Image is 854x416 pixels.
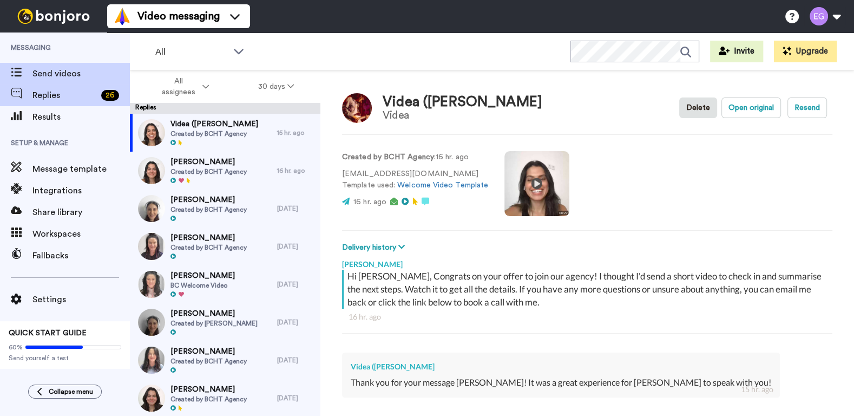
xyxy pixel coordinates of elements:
[351,376,771,389] div: Thank you for your message [PERSON_NAME]! It was a great experience for [PERSON_NAME] to speak wi...
[9,329,87,337] span: QUICK START GUIDE
[170,270,235,281] span: [PERSON_NAME]
[32,206,130,219] span: Share library
[156,76,200,97] span: All assignees
[383,109,542,121] div: Videa
[277,242,315,251] div: [DATE]
[130,103,320,114] div: Replies
[130,341,320,379] a: [PERSON_NAME]Created by BCHT Agency[DATE]
[32,184,130,197] span: Integrations
[138,309,165,336] img: 89b6c5d7-e671-4e13-9d22-2f68c6fb4f86-thumb.jpg
[9,343,23,352] span: 60%
[130,303,320,341] a: [PERSON_NAME]Created by [PERSON_NAME][DATE]
[170,384,247,395] span: [PERSON_NAME]
[342,168,488,191] p: [EMAIL_ADDRESS][DOMAIN_NAME] Template used:
[277,166,315,175] div: 16 hr. ago
[132,71,234,102] button: All assignees
[721,97,781,118] button: Open original
[277,128,315,137] div: 15 hr. ago
[130,114,320,152] a: Videa ([PERSON_NAME]Created by BCHT Agency15 hr. ago
[170,281,235,290] span: BC Welcome Video
[170,346,247,357] span: [PERSON_NAME]
[138,271,165,298] img: b839f40c-b6e6-4ecb-b522-ffa76addf752-thumb.jpg
[787,97,827,118] button: Resend
[138,119,165,146] img: 4d5c68cb-79c8-4dcc-af87-62a366b1ecfa-thumb.jpg
[101,90,119,101] div: 26
[49,387,93,396] span: Collapse menu
[349,311,826,322] div: 16 hr. ago
[137,9,220,24] span: Video messaging
[710,41,763,62] button: Invite
[114,8,131,25] img: vm-color.svg
[32,227,130,240] span: Workspaces
[170,308,258,319] span: [PERSON_NAME]
[342,153,434,161] strong: Created by BCHT Agency
[351,361,771,372] div: Videa ([PERSON_NAME]
[138,157,165,184] img: 26ba9222-460c-4102-ae06-c1720f1f8fb7-thumb.jpg
[170,319,258,328] span: Created by [PERSON_NAME]
[170,243,247,252] span: Created by BCHT Agency
[130,190,320,227] a: [PERSON_NAME]Created by BCHT Agency[DATE]
[28,385,102,399] button: Collapse menu
[277,318,315,327] div: [DATE]
[353,198,386,206] span: 16 hr. ago
[170,157,247,167] span: [PERSON_NAME]
[130,227,320,265] a: [PERSON_NAME]Created by BCHT Agency[DATE]
[277,204,315,213] div: [DATE]
[679,97,717,118] button: Delete
[138,233,165,260] img: a5d2f446-4731-41ba-a947-27d967f40a5b-thumb.jpg
[741,384,773,395] div: 15 hr. ago
[32,293,130,306] span: Settings
[277,394,315,402] div: [DATE]
[170,194,247,205] span: [PERSON_NAME]
[170,357,247,366] span: Created by BCHT Agency
[32,89,97,102] span: Replies
[277,280,315,289] div: [DATE]
[155,45,228,58] span: All
[32,67,130,80] span: Send videos
[383,94,542,110] div: Videa ([PERSON_NAME]
[138,385,165,412] img: 9eae6f68-c93e-45df-b455-192d36167f94-thumb.jpg
[138,195,165,222] img: 8bf3795a-7948-404e-a877-fc2f6c4346ec-thumb.jpg
[342,242,408,253] button: Delivery history
[342,93,372,123] img: Image of Videa (Dea) Knowles
[347,270,830,309] div: Hi [PERSON_NAME], Congrats on your offer to join our agency! I thought I'd send a short video to ...
[32,110,130,123] span: Results
[130,152,320,190] a: [PERSON_NAME]Created by BCHT Agency16 hr. ago
[774,41,837,62] button: Upgrade
[342,152,488,163] p: : 16 hr. ago
[138,347,165,374] img: e54c84a7-31cd-4181-a7d5-5dd5f8ae302b-thumb.jpg
[13,9,94,24] img: bj-logo-header-white.svg
[170,129,258,138] span: Created by BCHT Agency
[9,354,121,362] span: Send yourself a test
[170,205,247,214] span: Created by BCHT Agency
[32,249,130,262] span: Fallbacks
[170,119,258,129] span: Videa ([PERSON_NAME]
[170,395,247,404] span: Created by BCHT Agency
[234,77,319,96] button: 30 days
[397,181,488,189] a: Welcome Video Template
[170,167,247,176] span: Created by BCHT Agency
[32,162,130,175] span: Message template
[130,265,320,303] a: [PERSON_NAME]BC Welcome Video[DATE]
[342,253,832,270] div: [PERSON_NAME]
[277,356,315,365] div: [DATE]
[170,232,247,243] span: [PERSON_NAME]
